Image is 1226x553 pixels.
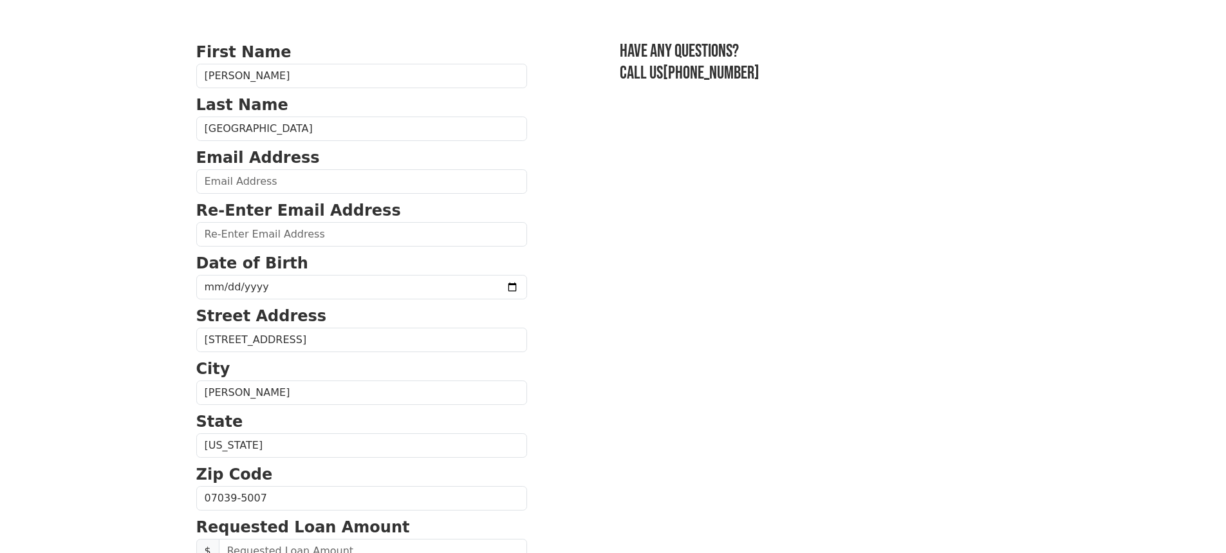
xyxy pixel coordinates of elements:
[196,486,527,511] input: Zip Code
[196,202,401,220] strong: Re-Enter Email Address
[196,222,527,247] input: Re-Enter Email Address
[196,149,320,167] strong: Email Address
[196,465,273,483] strong: Zip Code
[196,328,527,352] input: Street Address
[196,254,308,272] strong: Date of Birth
[196,307,327,325] strong: Street Address
[196,43,292,61] strong: First Name
[196,518,410,536] strong: Requested Loan Amount
[196,169,527,194] input: Email Address
[196,64,527,88] input: First Name
[663,62,759,84] a: [PHONE_NUMBER]
[196,360,230,378] strong: City
[196,96,288,114] strong: Last Name
[620,62,1030,84] h3: Call us
[196,380,527,405] input: City
[620,41,1030,62] h3: Have any questions?
[196,413,243,431] strong: State
[196,117,527,141] input: Last Name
